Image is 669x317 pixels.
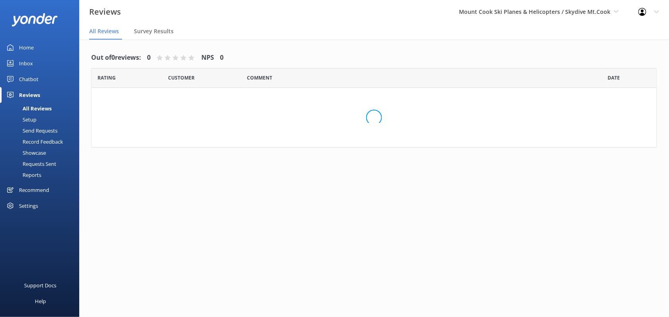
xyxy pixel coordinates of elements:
a: Showcase [5,147,79,158]
div: Record Feedback [5,136,63,147]
span: All Reviews [89,27,119,35]
span: Date [608,74,620,82]
a: Requests Sent [5,158,79,169]
div: All Reviews [5,103,52,114]
div: Showcase [5,147,46,158]
div: Support Docs [25,277,57,293]
img: yonder-white-logo.png [12,13,57,26]
div: Requests Sent [5,158,56,169]
span: Date [97,74,116,82]
span: Survey Results [134,27,174,35]
div: Reviews [19,87,40,103]
a: Reports [5,169,79,180]
h4: 0 [147,53,151,63]
span: Mount Cook Ski Planes & Helicopters / Skydive Mt.Cook [459,8,611,15]
a: Send Requests [5,125,79,136]
a: All Reviews [5,103,79,114]
h4: 0 [220,53,224,63]
span: Date [168,74,195,82]
div: Settings [19,198,38,214]
div: Inbox [19,55,33,71]
div: Reports [5,169,41,180]
h3: Reviews [89,6,121,18]
div: Send Requests [5,125,57,136]
div: Help [35,293,46,309]
h4: Out of 0 reviews: [91,53,141,63]
div: Home [19,40,34,55]
a: Setup [5,114,79,125]
div: Setup [5,114,36,125]
span: Question [247,74,272,82]
div: Chatbot [19,71,38,87]
div: Recommend [19,182,49,198]
a: Record Feedback [5,136,79,147]
h4: NPS [201,53,214,63]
